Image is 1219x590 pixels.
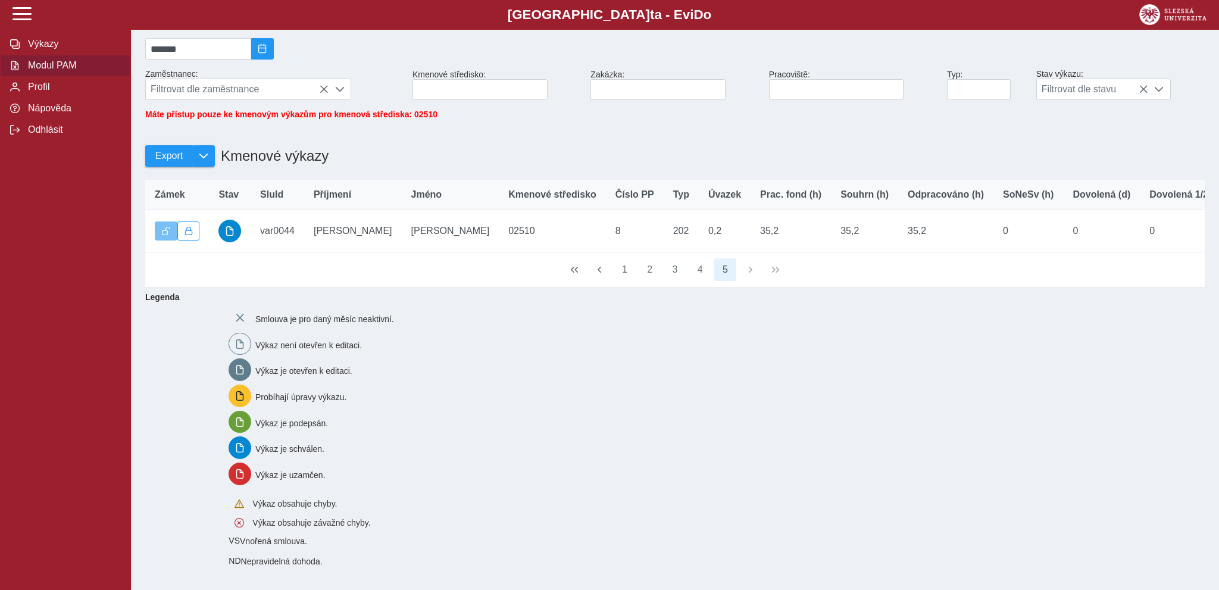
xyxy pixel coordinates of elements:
span: Vnořená smlouva. [240,537,307,547]
td: 8 [606,210,664,252]
td: 35,2 [831,210,898,252]
b: Legenda [140,288,1200,307]
h1: Kmenové výkazy [215,142,329,170]
span: Export [155,151,183,161]
span: t [650,7,654,22]
span: SluId [260,189,283,200]
button: Export [145,145,192,167]
span: Příjmení [314,189,351,200]
button: 3 [664,258,686,281]
td: 35,2 [898,210,993,252]
span: Úvazek [708,189,741,200]
td: var0044 [251,210,304,252]
span: Dovolená (d) [1073,189,1130,200]
span: Profil [24,82,121,92]
div: Kmenové středisko: [408,65,586,105]
span: SoNeSv (h) [1003,189,1054,200]
div: Typ: [942,65,1032,105]
span: Stav [218,189,239,200]
b: [GEOGRAPHIC_DATA] a - Evi [36,7,1183,23]
td: 202 [664,210,699,252]
span: Výkaz je uzamčen. [255,470,326,480]
td: [PERSON_NAME] [304,210,402,252]
span: Výkaz je schválen. [255,444,324,454]
span: Souhrn (h) [840,189,889,200]
span: Výkaz není otevřen k editaci. [255,340,362,349]
span: Nepravidelná dohoda. [241,557,323,566]
button: 1 [614,258,636,281]
span: Výkaz obsahuje závažné chyby. [252,518,370,527]
td: [PERSON_NAME] [402,210,499,252]
span: Kmenové středisko [508,189,596,200]
td: 35,2 [751,210,831,252]
span: Číslo PP [615,189,654,200]
span: Výkaz je otevřen k editaci. [255,366,352,376]
span: Prac. fond (h) [760,189,821,200]
span: Smlouva vnořená do kmene [229,536,240,545]
div: Zakázka: [586,65,764,105]
button: 5 [714,258,737,281]
button: 4 [689,258,711,281]
span: Nápověda [24,103,121,114]
span: Filtrovat dle zaměstnance [146,79,329,99]
span: Odpracováno (h) [908,189,984,200]
span: Smlouva vnořená do kmene [229,556,240,566]
td: 0 [993,210,1063,252]
span: Probíhají úpravy výkazu. [255,392,346,402]
span: Výkazy [24,39,121,49]
span: Zámek [155,189,185,200]
div: Zaměstnanec: [140,64,408,105]
button: Uzamknout [177,221,200,241]
img: logo_web_su.png [1139,4,1207,25]
span: Filtrovat dle stavu [1037,79,1148,99]
td: 0 [1063,210,1140,252]
span: Typ [673,189,689,200]
div: Pracoviště: [764,65,942,105]
span: Odhlásit [24,124,121,135]
button: 2 [639,258,661,281]
button: Výkaz je odemčen. [155,221,177,241]
span: Modul PAM [24,60,121,71]
span: Smlouva je pro daný měsíc neaktivní. [255,314,394,324]
span: D [693,7,703,22]
button: schváleno [218,220,241,242]
span: Výkaz obsahuje chyby. [252,499,337,508]
td: 0,2 [699,210,751,252]
span: Jméno [411,189,442,200]
span: Máte přístup pouze ke kmenovým výkazům pro kmenová střediska: 02510 [145,110,437,119]
span: o [704,7,712,22]
div: Stav výkazu: [1032,64,1209,105]
button: 2025/09 [251,38,274,60]
span: Výkaz je podepsán. [255,418,328,427]
td: 02510 [499,210,606,252]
